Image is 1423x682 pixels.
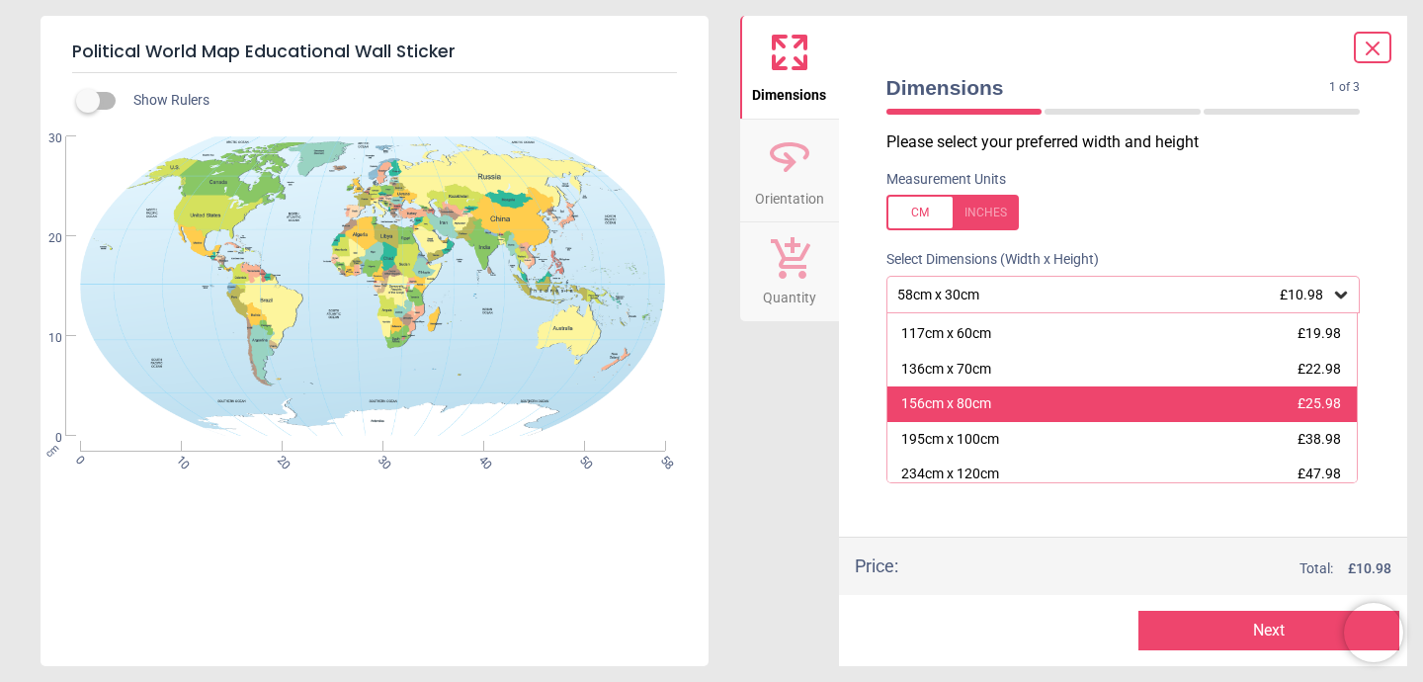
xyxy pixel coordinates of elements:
[1348,559,1391,579] span: £
[25,130,62,147] span: 30
[656,453,669,466] span: 58
[855,554,898,578] div: Price :
[752,76,826,106] span: Dimensions
[901,465,999,484] div: 234cm x 120cm
[901,360,991,380] div: 136cm x 70cm
[1297,325,1341,341] span: £19.98
[1297,361,1341,377] span: £22.98
[740,120,839,222] button: Orientation
[474,453,487,466] span: 40
[928,559,1392,579] div: Total:
[172,453,185,466] span: 10
[1297,431,1341,447] span: £38.98
[71,453,84,466] span: 0
[740,16,839,119] button: Dimensions
[1297,466,1341,481] span: £47.98
[901,394,991,414] div: 156cm x 80cm
[763,279,816,308] span: Quantity
[72,32,677,73] h5: Political World Map Educational Wall Sticker
[273,453,286,466] span: 20
[1297,395,1341,411] span: £25.98
[886,73,1330,102] span: Dimensions
[886,170,1006,190] label: Measurement Units
[901,324,991,344] div: 117cm x 60cm
[25,330,62,347] span: 10
[871,250,1099,270] label: Select Dimensions (Width x Height)
[1280,287,1323,302] span: £10.98
[1329,79,1360,96] span: 1 of 3
[740,222,839,321] button: Quantity
[886,131,1377,153] p: Please select your preferred width and height
[1356,560,1391,576] span: 10.98
[88,89,709,113] div: Show Rulers
[25,230,62,247] span: 20
[1344,603,1403,662] iframe: Brevo live chat
[901,430,999,450] div: 195cm x 100cm
[755,180,824,210] span: Orientation
[374,453,386,466] span: 30
[43,442,61,460] span: cm
[1138,611,1399,650] button: Next
[25,430,62,447] span: 0
[575,453,588,466] span: 50
[895,287,1332,303] div: 58cm x 30cm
